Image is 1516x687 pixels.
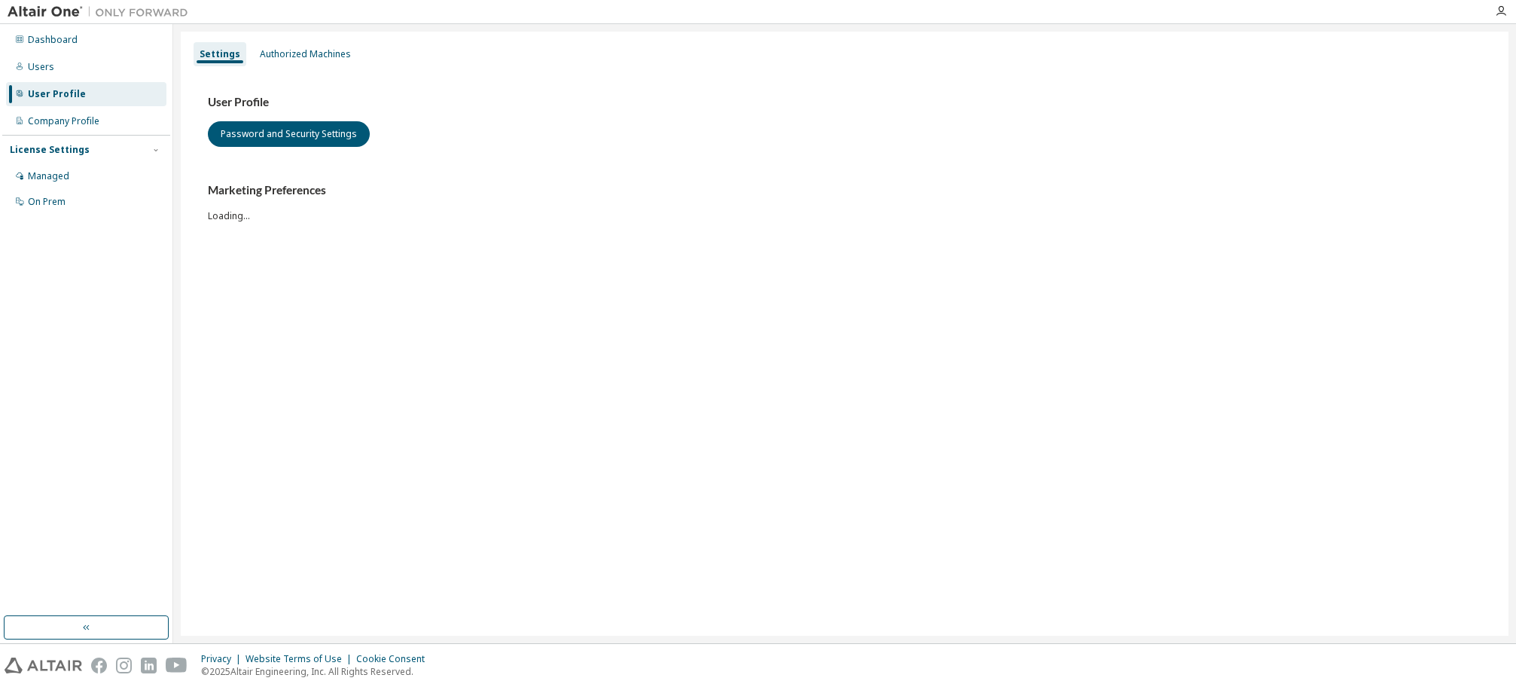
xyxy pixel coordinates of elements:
[208,121,370,147] button: Password and Security Settings
[10,144,90,156] div: License Settings
[201,665,434,678] p: © 2025 Altair Engineering, Inc. All Rights Reserved.
[166,658,188,673] img: youtube.svg
[208,95,1481,110] h3: User Profile
[208,183,1481,221] div: Loading...
[28,196,66,208] div: On Prem
[260,48,351,60] div: Authorized Machines
[28,88,86,100] div: User Profile
[28,61,54,73] div: Users
[246,653,356,665] div: Website Terms of Use
[28,170,69,182] div: Managed
[8,5,196,20] img: Altair One
[201,653,246,665] div: Privacy
[356,653,434,665] div: Cookie Consent
[200,48,240,60] div: Settings
[116,658,132,673] img: instagram.svg
[28,34,78,46] div: Dashboard
[91,658,107,673] img: facebook.svg
[208,183,1481,198] h3: Marketing Preferences
[141,658,157,673] img: linkedin.svg
[5,658,82,673] img: altair_logo.svg
[28,115,99,127] div: Company Profile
